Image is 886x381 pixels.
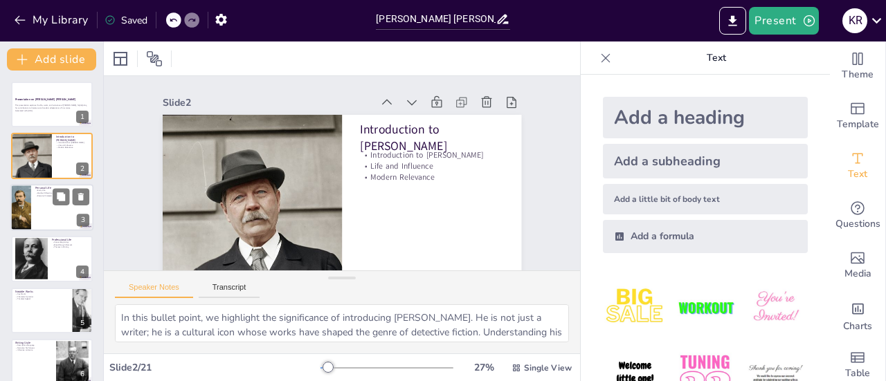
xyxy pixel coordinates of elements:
div: Add text boxes [830,141,885,191]
button: Export to PowerPoint [719,7,746,35]
textarea: In this bullet point, we highlight the significance of introducing [PERSON_NAME]. He is not just ... [115,304,569,342]
div: 3 [10,184,93,231]
p: This presentation explores the life, works, and relevance of [PERSON_NAME], highlighting his cont... [15,104,89,109]
div: Add images, graphics, shapes or video [830,241,885,290]
p: Character Dynamics [15,295,69,298]
p: Writing Style [15,341,52,345]
div: 1 [11,82,93,127]
button: Delete Slide [73,188,89,205]
div: Add ready made slides [830,91,885,141]
div: 5 [11,288,93,333]
div: Saved [105,14,147,27]
div: 4 [76,266,89,278]
span: Charts [843,319,872,334]
span: Position [146,50,163,67]
button: K R [842,7,867,35]
input: Insert title [376,9,495,29]
div: 5 [76,317,89,329]
img: 2.jpeg [673,275,737,340]
p: Early Life [35,189,89,192]
div: Layout [109,48,132,70]
p: Narrative Techniques [15,346,52,349]
div: 1 [76,111,89,123]
p: Medical Influence [35,192,89,194]
div: Add a heading [603,97,808,138]
p: Timeless Appeal [15,297,69,300]
div: Add charts and graphs [830,290,885,340]
div: Change the overall theme [830,41,885,91]
p: Key Works [15,292,69,295]
span: Template [837,117,879,132]
span: Questions [835,216,880,232]
span: Single View [524,362,572,373]
button: My Library [10,9,94,31]
div: 27 % [467,361,500,374]
div: 4 [11,236,93,281]
p: Life and Influence [56,143,89,146]
p: Modern Relevance [338,190,393,330]
div: K R [842,8,867,33]
button: Transcript [199,283,260,298]
p: Personal Life [35,186,89,190]
span: Text [848,167,867,182]
span: Theme [842,67,874,82]
button: Present [749,7,818,35]
div: 2 [76,162,89,175]
div: 6 [76,368,89,380]
p: Generated with [URL] [15,109,89,112]
p: Influence on Genre [15,349,52,352]
p: Descriptive Language [15,344,52,346]
div: Add a little bit of body text [603,184,808,214]
p: Personal Interests [35,194,89,197]
div: Add a subheading [603,144,808,178]
div: Slide 2 / 21 [109,361,320,374]
p: Breakthrough Moment [52,243,89,246]
p: Introduction to [PERSON_NAME] [56,141,89,144]
p: Themes in Writing [52,246,89,249]
p: Introduction to [PERSON_NAME] [365,174,442,321]
p: Introduction to [PERSON_NAME] [359,183,414,323]
span: Table [845,366,870,381]
button: Duplicate Slide [53,188,69,205]
p: Modern Relevance [56,146,89,149]
p: Professional Life [52,238,89,242]
p: Life and Influence [349,187,404,326]
div: Get real-time input from your audience [830,191,885,241]
button: Speaker Notes [115,283,193,298]
p: Notable Works [15,289,69,293]
div: 3 [77,214,89,226]
span: Media [844,266,871,281]
img: 1.jpeg [603,275,667,340]
div: 2 [11,133,93,178]
p: Text [617,41,816,75]
p: Career Beginnings [52,241,89,244]
button: Add slide [7,48,96,71]
img: 3.jpeg [743,275,808,340]
div: Add a formula [603,220,808,253]
strong: Presentation on [PERSON_NAME] [PERSON_NAME] [15,98,75,102]
p: Introduction to [PERSON_NAME] [56,134,89,142]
